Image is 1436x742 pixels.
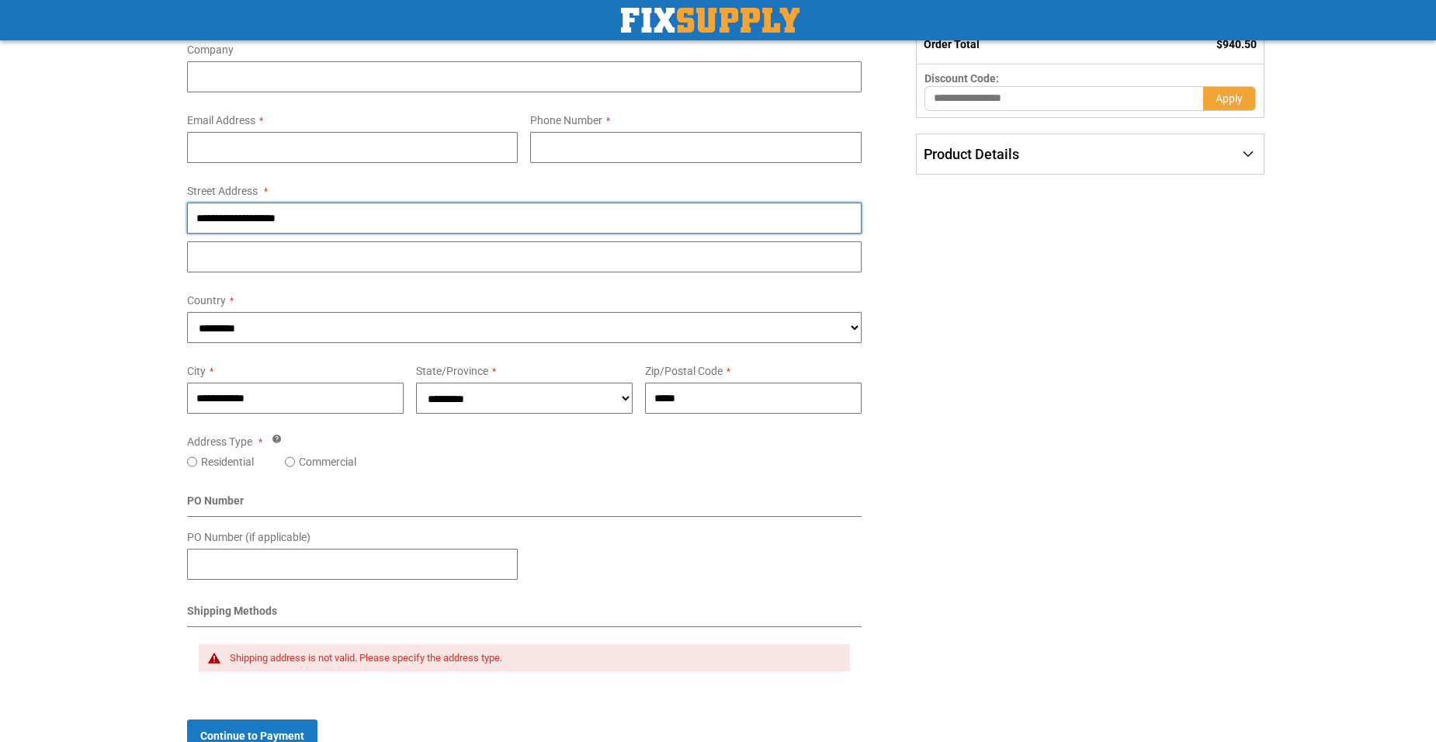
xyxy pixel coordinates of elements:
span: Zip/Postal Code [645,365,723,377]
span: Email Address [187,114,255,127]
button: Apply [1203,86,1256,111]
span: Company [187,43,234,56]
span: Product Details [924,146,1019,162]
span: Country [187,294,226,307]
div: PO Number [187,493,862,517]
span: Discount Code: [924,72,999,85]
img: Fix Industrial Supply [621,8,800,33]
span: Continue to Payment [200,730,304,742]
div: Shipping address is not valid. Please specify the address type. [230,652,834,664]
span: $940.50 [1216,38,1257,50]
span: State/Province [416,365,488,377]
label: Residential [201,454,254,470]
span: Phone Number [530,114,602,127]
strong: Order Total [924,38,980,50]
span: PO Number (if applicable) [187,531,310,543]
span: Apply [1216,92,1243,105]
span: City [187,365,206,377]
a: store logo [621,8,800,33]
div: Shipping Methods [187,603,862,627]
label: Commercial [299,454,356,470]
span: Address Type [187,435,252,448]
span: Street Address [187,185,258,197]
